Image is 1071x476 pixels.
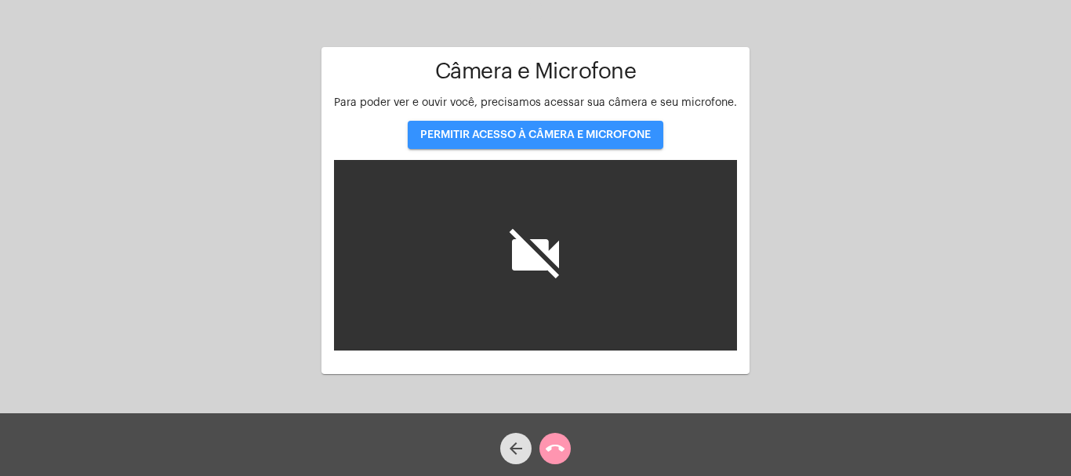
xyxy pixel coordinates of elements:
[546,439,565,458] mat-icon: call_end
[506,439,525,458] mat-icon: arrow_back
[504,223,567,286] i: videocam_off
[408,121,663,149] button: PERMITIR ACESSO À CÂMERA E MICROFONE
[334,60,737,84] h1: Câmera e Microfone
[420,129,651,140] span: PERMITIR ACESSO À CÂMERA E MICROFONE
[334,97,737,108] span: Para poder ver e ouvir você, precisamos acessar sua câmera e seu microfone.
